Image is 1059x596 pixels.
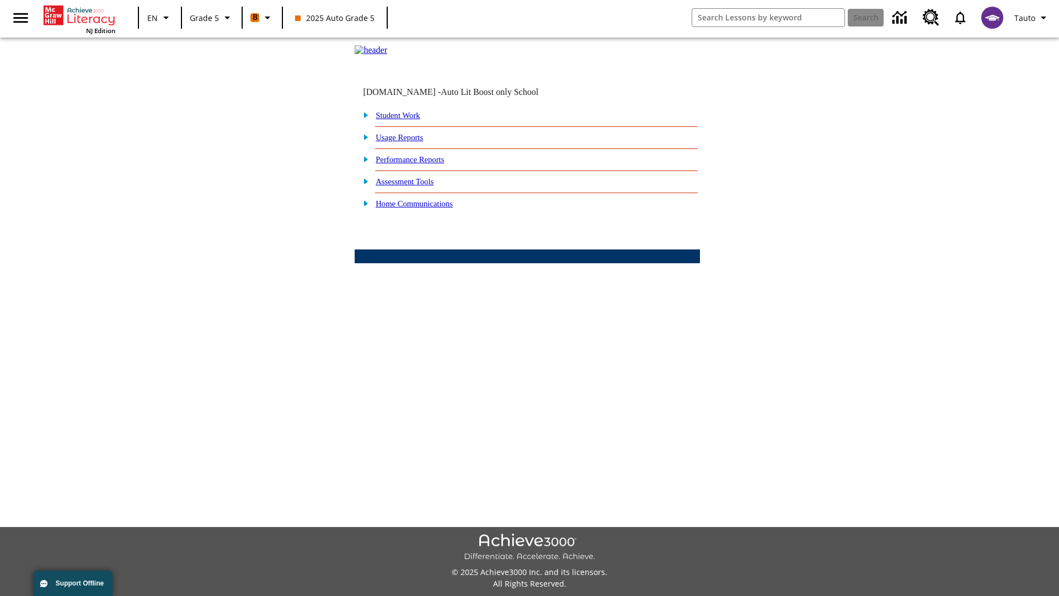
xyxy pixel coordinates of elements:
[981,7,1003,29] img: avatar image
[376,133,423,142] a: Usage Reports
[86,26,115,35] span: NJ Edition
[357,110,369,120] img: plus.gif
[190,12,219,24] span: Grade 5
[56,579,104,587] span: Support Offline
[376,177,434,186] a: Assessment Tools
[246,8,279,28] button: Boost Class color is orange. Change class color
[376,111,420,120] a: Student Work
[441,87,538,97] nobr: Auto Lit Boost only School
[1010,8,1055,28] button: Profile/Settings
[376,199,453,208] a: Home Communications
[147,12,158,24] span: EN
[916,3,946,33] a: Resource Center, Will open in new tab
[33,571,113,596] button: Support Offline
[185,8,238,28] button: Grade: Grade 5, Select a grade
[1014,12,1035,24] span: Tauto
[975,3,1010,32] button: Select a new avatar
[363,87,566,97] td: [DOMAIN_NAME] -
[4,2,37,34] button: Open side menu
[44,3,115,35] div: Home
[357,176,369,186] img: plus.gif
[357,154,369,164] img: plus.gif
[357,198,369,208] img: plus.gif
[946,3,975,32] a: Notifications
[464,534,595,562] img: Achieve3000 Differentiate Accelerate Achieve
[376,155,444,164] a: Performance Reports
[692,9,844,26] input: search field
[142,8,178,28] button: Language: EN, Select a language
[295,12,375,24] span: 2025 Auto Grade 5
[253,10,258,24] span: B
[886,3,916,33] a: Data Center
[357,132,369,142] img: plus.gif
[355,45,387,55] img: header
